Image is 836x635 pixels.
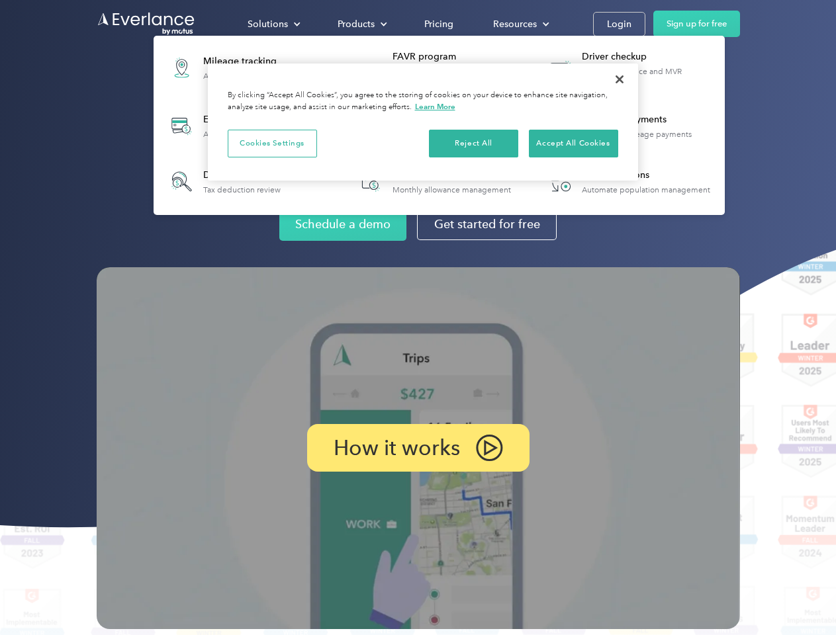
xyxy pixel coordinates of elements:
div: Privacy [208,63,638,181]
div: Login [607,16,631,32]
div: Cookie banner [208,63,638,181]
button: Cookies Settings [228,130,317,157]
div: Solutions [234,13,311,36]
div: By clicking “Accept All Cookies”, you agree to the storing of cookies on your device to enhance s... [228,90,618,113]
div: Tax deduction review [203,185,281,194]
a: Driver checkupLicense, insurance and MVR verification [539,44,718,92]
a: Go to homepage [97,11,196,36]
div: HR Integrations [582,169,710,182]
nav: Products [154,36,725,215]
div: FAVR program [393,50,528,63]
a: Pricing [411,13,467,36]
a: Deduction finderTax deduction review [160,160,287,203]
button: Close [605,65,634,94]
div: Automatic mileage logs [203,71,289,81]
div: Mileage tracking [203,55,289,68]
a: Get started for free [417,208,557,240]
div: Monthly allowance management [393,185,511,194]
div: Resources [480,13,560,36]
a: FAVR programFixed & Variable Rate reimbursement design & management [349,44,529,92]
button: Accept All Cookies [529,130,618,157]
p: How it works [334,440,460,456]
div: Expense tracking [203,113,299,126]
div: Driver checkup [582,50,718,63]
div: Automate population management [582,185,710,194]
div: Products [324,13,398,36]
div: Pricing [424,16,453,32]
a: Login [593,12,645,36]
a: Sign up for free [653,11,740,37]
a: Schedule a demo [279,208,406,241]
div: Solutions [248,16,288,32]
a: Mileage trackingAutomatic mileage logs [160,44,296,92]
a: HR IntegrationsAutomate population management [539,160,717,203]
a: Accountable planMonthly allowance management [349,160,518,203]
a: More information about your privacy, opens in a new tab [415,102,455,111]
div: Deduction finder [203,169,281,182]
div: License, insurance and MVR verification [582,67,718,85]
div: Resources [493,16,537,32]
button: Reject All [429,130,518,157]
div: Products [338,16,375,32]
a: Expense trackingAutomatic transaction logs [160,102,305,150]
div: Automatic transaction logs [203,130,299,139]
